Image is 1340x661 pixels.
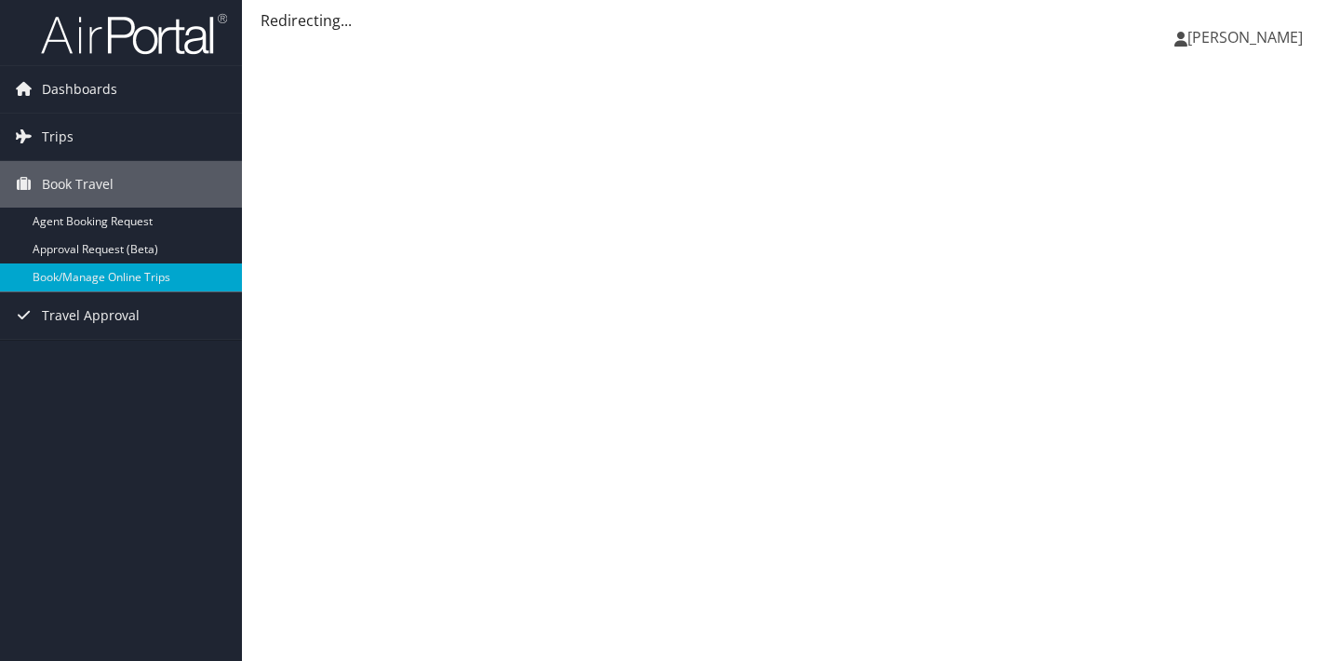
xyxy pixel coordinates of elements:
[1187,27,1303,47] span: [PERSON_NAME]
[42,114,74,160] span: Trips
[41,12,227,56] img: airportal-logo.png
[1174,9,1321,65] a: [PERSON_NAME]
[261,9,1321,32] div: Redirecting...
[42,66,117,113] span: Dashboards
[42,161,114,208] span: Book Travel
[42,292,140,339] span: Travel Approval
